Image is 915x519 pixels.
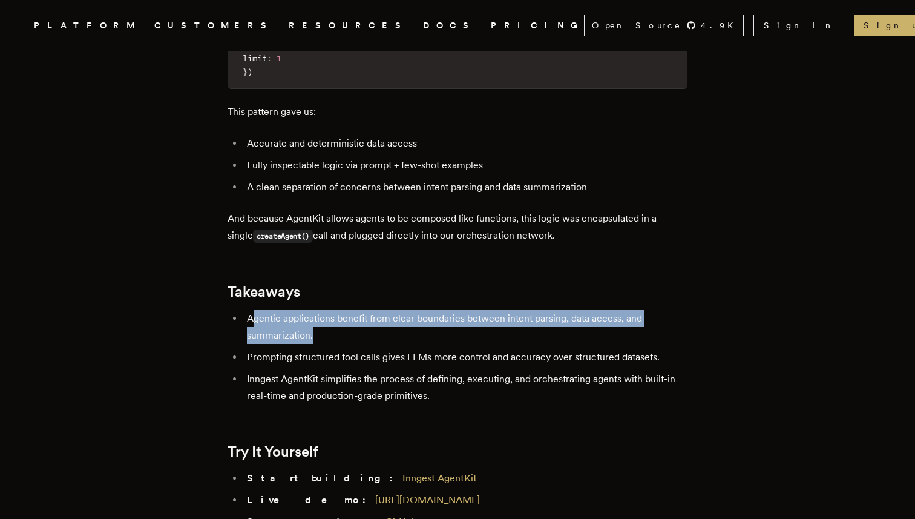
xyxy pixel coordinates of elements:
h2: Takeaways [228,283,687,300]
a: Inngest AgentKit [402,472,477,484]
span: ) [248,67,252,77]
li: Accurate and deterministic data access [243,135,687,152]
h2: Try It Yourself [228,443,687,460]
strong: Start building: [247,472,400,484]
a: [URL][DOMAIN_NAME] [375,494,480,506]
button: PLATFORM [34,18,140,33]
button: RESOURCES [289,18,408,33]
li: A clean separation of concerns between intent parsing and data summarization [243,179,687,196]
li: Prompting structured tool calls gives LLMs more control and accuracy over structured datasets. [243,349,687,366]
p: This pattern gave us: [228,104,687,121]
li: Inngest AgentKit simplifies the process of defining, executing, and orchestrating agents with bui... [243,371,687,405]
code: createAgent() [253,230,313,243]
span: 1 [277,53,281,63]
span: Open Source [592,19,681,31]
span: } [243,67,248,77]
span: 4.9 K [701,19,741,31]
a: DOCS [423,18,476,33]
strong: Live demo: [247,494,373,506]
li: Fully inspectable logic via prompt + few-shot examples [243,157,687,174]
span: limit [243,53,267,63]
li: Agentic applications benefit from clear boundaries between intent parsing, data access, and summa... [243,310,687,344]
a: CUSTOMERS [154,18,274,33]
a: Sign In [753,15,844,36]
p: And because AgentKit allows agents to be composed like functions, this logic was encapsulated in ... [228,210,687,245]
a: PRICING [491,18,584,33]
span: : [267,53,272,63]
